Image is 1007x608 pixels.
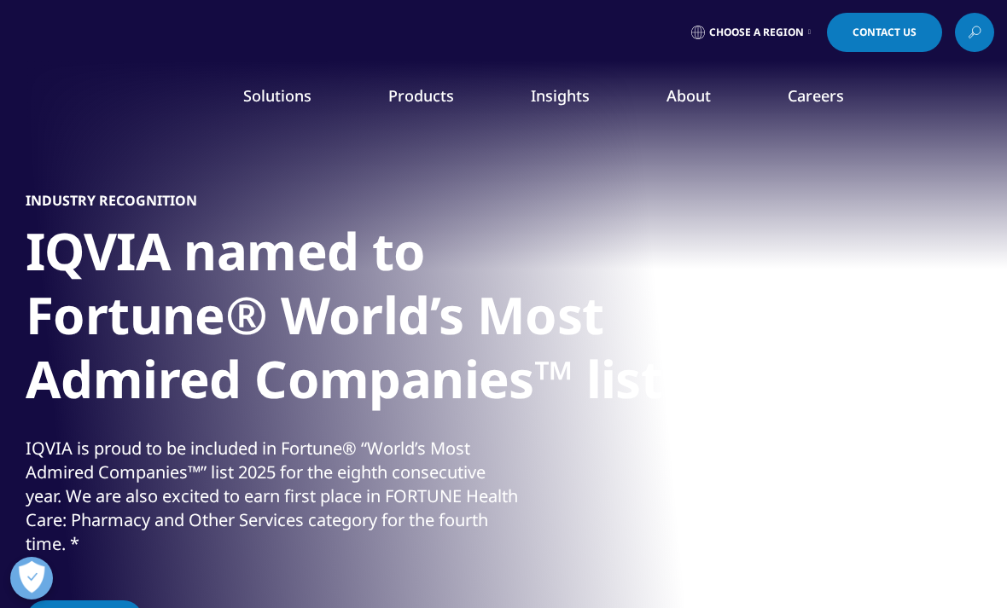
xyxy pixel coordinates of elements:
[666,85,711,106] a: About
[709,26,804,39] span: Choose a Region
[388,85,454,106] a: Products
[143,60,1007,140] nav: Primary
[531,85,590,106] a: Insights
[26,192,197,209] h5: Industry Recognition
[853,27,917,38] span: Contact Us
[26,219,666,421] h1: IQVIA named to Fortune® World’s Most Admired Companies™ list
[788,85,844,106] a: Careers
[827,13,942,52] a: Contact Us
[10,557,53,599] button: Open Preferences
[26,437,525,566] p: IQVIA is proud to be included in Fortune® “World’s Most Admired Companies™” list 2025 for the eig...
[243,85,311,106] a: Solutions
